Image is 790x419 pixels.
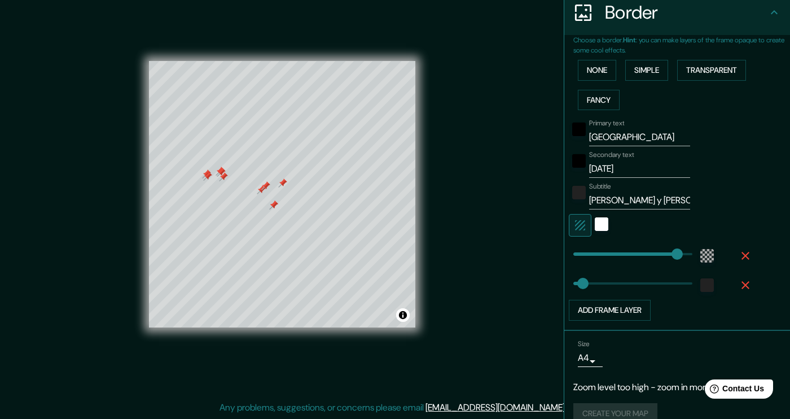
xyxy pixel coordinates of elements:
[569,300,651,321] button: Add frame layer
[700,249,714,263] button: color-55555544
[589,182,611,191] label: Subtitle
[589,119,624,128] label: Primary text
[595,217,608,231] button: white
[605,1,767,24] h4: Border
[700,278,714,292] button: color-222222
[396,308,410,322] button: Toggle attribution
[573,35,790,55] p: Choose a border. : you can make layers of the frame opaque to create some cool effects.
[677,60,746,81] button: Transparent
[625,60,668,81] button: Simple
[578,349,603,367] div: A4
[589,150,634,160] label: Secondary text
[578,90,620,111] button: Fancy
[220,401,567,414] p: Any problems, suggestions, or concerns please email .
[572,123,586,136] button: black
[578,339,590,348] label: Size
[572,186,586,199] button: color-222222
[572,154,586,168] button: black
[573,381,781,394] p: Zoom level too high - zoom in more
[690,375,778,407] iframe: Help widget launcher
[425,401,565,413] a: [EMAIL_ADDRESS][DOMAIN_NAME]
[623,36,636,45] b: Hint
[578,60,616,81] button: None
